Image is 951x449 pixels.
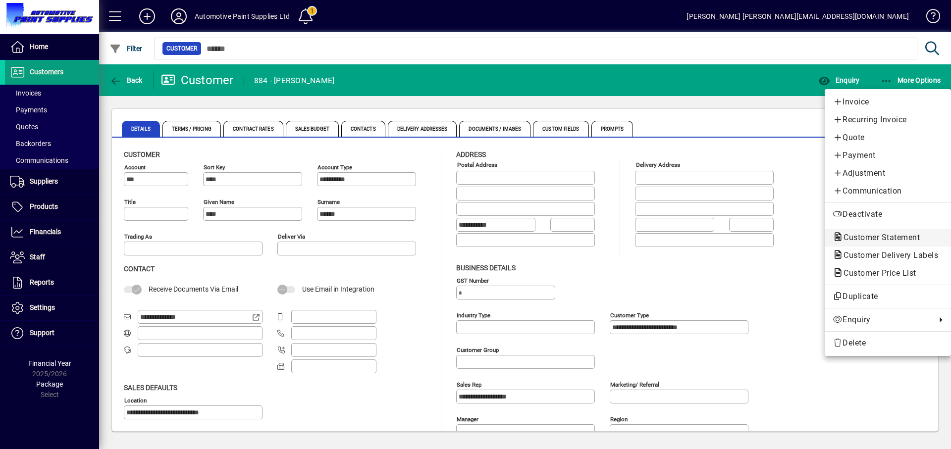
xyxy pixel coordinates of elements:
[833,167,943,179] span: Adjustment
[833,150,943,161] span: Payment
[833,314,931,326] span: Enquiry
[833,132,943,144] span: Quote
[825,205,951,223] button: Deactivate customer
[833,291,943,302] span: Duplicate
[833,208,943,220] span: Deactivate
[833,337,943,349] span: Delete
[833,114,943,126] span: Recurring Invoice
[833,185,943,197] span: Communication
[833,96,943,108] span: Invoice
[833,233,925,242] span: Customer Statement
[833,250,943,260] span: Customer Delivery Labels
[833,268,921,278] span: Customer Price List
